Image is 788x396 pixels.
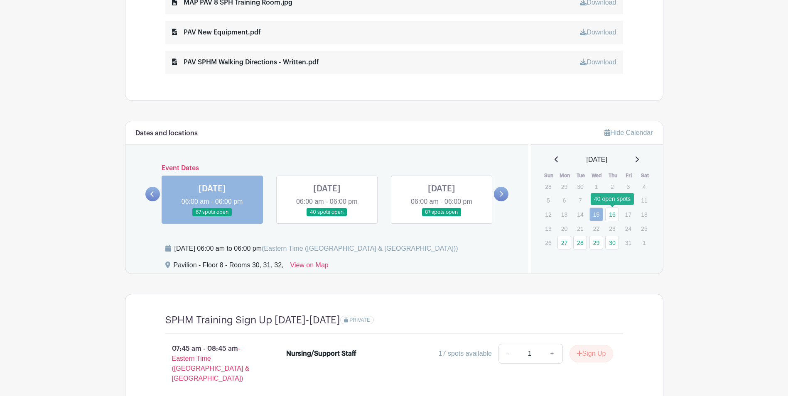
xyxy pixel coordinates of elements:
[621,222,635,235] p: 24
[589,180,603,193] p: 1
[605,180,619,193] p: 2
[172,345,250,382] span: - Eastern Time ([GEOGRAPHIC_DATA] & [GEOGRAPHIC_DATA])
[174,260,284,274] div: Pavilion - Floor 8 - Rooms 30, 31, 32,
[580,29,616,36] a: Download
[605,208,619,221] a: 16
[172,27,261,37] div: PAV New Equipment.pdf
[621,171,637,180] th: Fri
[570,345,613,362] button: Sign Up
[637,222,651,235] p: 25
[542,344,562,364] a: +
[587,155,607,165] span: [DATE]
[589,236,603,249] a: 29
[637,194,651,207] p: 11
[557,194,571,207] p: 6
[637,180,651,193] p: 4
[637,236,651,249] p: 1
[580,59,616,66] a: Download
[557,222,571,235] p: 20
[605,171,621,180] th: Thu
[605,236,619,249] a: 30
[557,171,573,180] th: Mon
[439,349,492,359] div: 17 spots available
[286,349,356,359] div: Nursing/Support Staff
[637,171,653,180] th: Sat
[589,171,605,180] th: Wed
[349,317,370,323] span: PRIVATE
[541,222,555,235] p: 19
[573,194,587,207] p: 7
[541,180,555,193] p: 28
[541,236,555,249] p: 26
[605,222,619,235] p: 23
[591,193,634,205] div: 40 open spots
[152,340,273,387] p: 07:45 am - 08:45 am
[557,180,571,193] p: 29
[160,164,494,172] h6: Event Dates
[573,222,587,235] p: 21
[589,194,603,207] p: 8
[621,208,635,221] p: 17
[573,208,587,221] p: 14
[165,314,340,326] h4: SPHM Training Sign Up [DATE]-[DATE]
[621,236,635,249] p: 31
[174,244,458,254] div: [DATE] 06:00 am to 06:00 pm
[541,208,555,221] p: 12
[573,180,587,193] p: 30
[541,171,557,180] th: Sun
[557,208,571,221] p: 13
[172,57,319,67] div: PAV SPHM Walking Directions - Written.pdf
[604,129,653,136] a: Hide Calendar
[557,236,571,249] a: 27
[589,222,603,235] p: 22
[290,260,329,274] a: View on Map
[637,208,651,221] p: 18
[498,344,518,364] a: -
[573,171,589,180] th: Tue
[262,245,458,252] span: (Eastern Time ([GEOGRAPHIC_DATA] & [GEOGRAPHIC_DATA]))
[541,194,555,207] p: 5
[573,236,587,249] a: 28
[135,130,198,137] h6: Dates and locations
[621,180,635,193] p: 3
[589,208,603,221] a: 15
